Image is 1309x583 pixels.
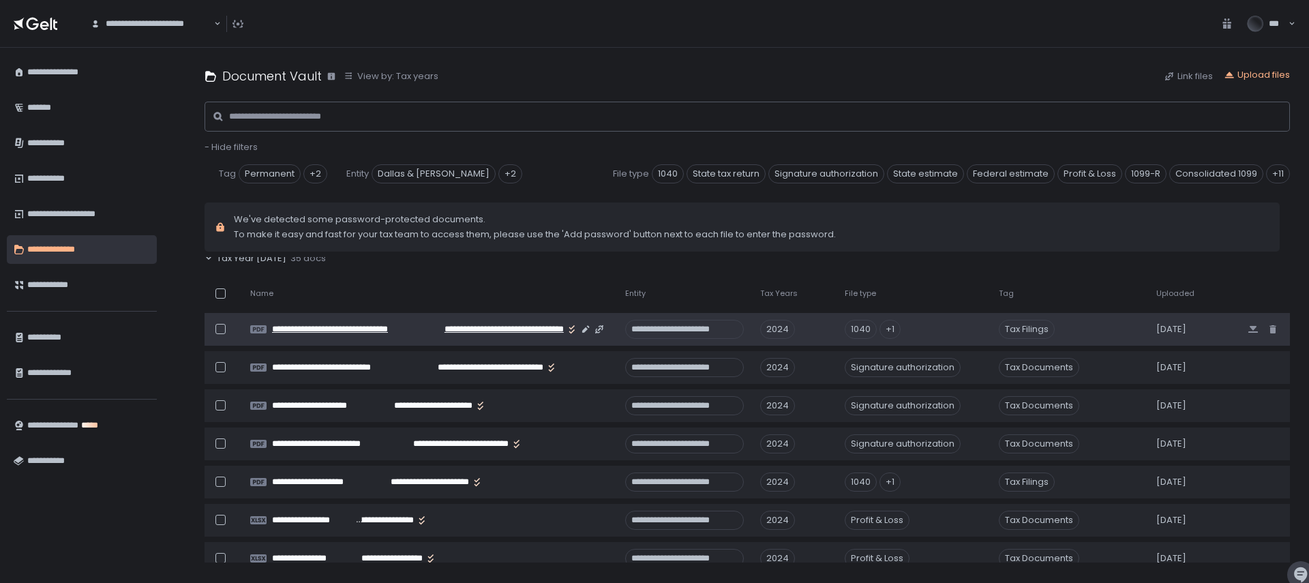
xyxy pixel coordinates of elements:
span: Permanent [239,164,301,183]
span: - Hide filters [205,140,258,153]
span: To make it easy and fast for your tax team to access them, please use the 'Add password' button n... [234,228,836,241]
span: File type [613,168,649,180]
span: Tax Documents [999,358,1079,377]
span: Tax Documents [999,549,1079,568]
span: Profit & Loss [1057,164,1122,183]
span: Tag [219,168,236,180]
span: Tax Documents [999,396,1079,415]
button: Link files [1164,70,1213,83]
div: Signature authorization [845,434,961,453]
span: File type [845,288,876,299]
div: 1040 [845,320,877,339]
div: 2024 [760,549,795,568]
div: +1 [879,320,901,339]
div: +2 [498,164,522,183]
span: [DATE] [1156,438,1186,450]
span: [DATE] [1156,400,1186,412]
span: [DATE] [1156,361,1186,374]
span: Tag [999,288,1014,299]
span: Uploaded [1156,288,1194,299]
div: 1040 [845,473,877,492]
span: Dallas & [PERSON_NAME] [372,164,496,183]
input: Search for option [212,17,213,31]
div: 2024 [760,396,795,415]
div: Search for option [82,10,221,38]
span: 1040 [652,164,684,183]
span: 1099-R [1125,164,1167,183]
span: Tax Documents [999,511,1079,530]
span: Consolidated 1099 [1169,164,1263,183]
button: - Hide filters [205,141,258,153]
div: 2024 [760,511,795,530]
div: Signature authorization [845,358,961,377]
span: Entity [625,288,646,299]
div: +2 [303,164,327,183]
span: [DATE] [1156,514,1186,526]
span: Tax Years [760,288,798,299]
div: Signature authorization [845,396,961,415]
div: 2024 [760,320,795,339]
span: Tax Filings [999,320,1055,339]
div: +1 [879,473,901,492]
button: View by: Tax years [344,70,438,83]
button: Upload files [1224,69,1290,81]
span: We've detected some password-protected documents. [234,213,836,226]
span: Signature authorization [768,164,884,183]
div: Profit & Loss [845,549,909,568]
span: [DATE] [1156,323,1186,335]
span: Tax Year [DATE] [217,252,286,265]
span: Entity [346,168,369,180]
div: 2024 [760,358,795,377]
div: Profit & Loss [845,511,909,530]
span: State estimate [887,164,964,183]
span: 35 docs [290,252,326,265]
span: Tax Documents [999,434,1079,453]
span: State tax return [687,164,766,183]
div: +11 [1266,164,1290,183]
span: [DATE] [1156,476,1186,488]
h1: Document Vault [222,67,322,85]
div: 2024 [760,434,795,453]
span: Tax Filings [999,473,1055,492]
div: 2024 [760,473,795,492]
span: Name [250,288,273,299]
span: [DATE] [1156,552,1186,565]
span: Federal estimate [967,164,1055,183]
